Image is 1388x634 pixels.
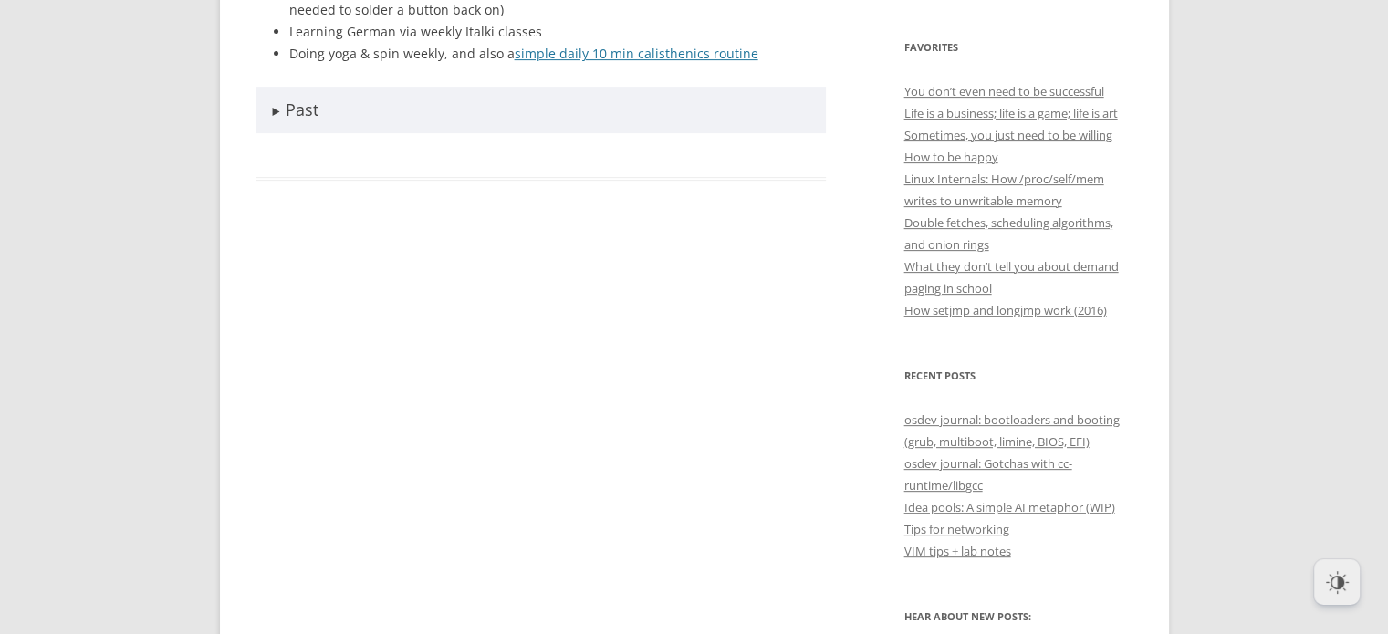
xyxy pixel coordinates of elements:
[904,127,1112,143] a: Sometimes, you just need to be willing
[904,149,998,165] a: How to be happy
[904,105,1118,121] a: Life is a business; life is a game; life is art
[904,521,1009,537] a: Tips for networking
[256,87,827,133] summary: Past
[904,411,1120,450] a: osdev journal: bootloaders and booting (grub, multiboot, limine, BIOS, EFI)
[904,499,1115,515] a: Idea pools: A simple AI metaphor (WIP)
[904,365,1132,387] h3: Recent Posts
[289,21,827,43] li: Learning German via weekly Italki classes
[904,258,1119,296] a: What they don’t tell you about demand paging in school
[904,455,1072,494] a: osdev journal: Gotchas with cc-runtime/libgcc
[286,99,318,120] span: Past
[289,43,827,65] li: Doing yoga & spin weekly, and also a
[904,214,1113,253] a: Double fetches, scheduling algorithms, and onion rings
[904,171,1104,209] a: Linux Internals: How /proc/self/mem writes to unwritable memory
[904,36,1132,58] h3: Favorites
[904,606,1132,628] h3: Hear about new posts:
[904,543,1011,559] a: VIM tips + lab notes
[904,302,1107,318] a: How setjmp and longjmp work (2016)
[904,83,1104,99] a: You don’t even need to be successful
[515,45,758,62] a: simple daily 10 min calisthenics routine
